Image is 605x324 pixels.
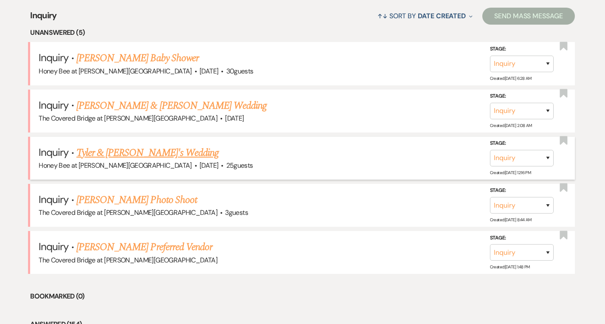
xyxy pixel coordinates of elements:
label: Stage: [490,234,554,243]
button: Send Mass Message [482,8,575,25]
span: ↑↓ [377,11,388,20]
span: [DATE] [200,67,218,76]
span: Inquiry [30,9,57,27]
label: Stage: [490,45,554,54]
span: Honey Bee at [PERSON_NAME][GEOGRAPHIC_DATA] [39,67,191,76]
span: The Covered Bridge at [PERSON_NAME][GEOGRAPHIC_DATA] [39,114,217,123]
span: Created: [DATE] 2:08 AM [490,123,532,128]
a: Tyler & [PERSON_NAME]'s Wedding [76,145,219,161]
span: 25 guests [226,161,253,170]
label: Stage: [490,92,554,101]
span: Inquiry [39,146,68,159]
span: Created: [DATE] 12:16 PM [490,170,531,175]
span: Date Created [418,11,466,20]
label: Stage: [490,139,554,148]
span: The Covered Bridge at [PERSON_NAME][GEOGRAPHIC_DATA] [39,256,217,265]
a: [PERSON_NAME] Baby Shower [76,51,199,66]
li: Bookmarked (0) [30,291,575,302]
a: [PERSON_NAME] Photo Shoot [76,192,197,208]
span: Created: [DATE] 6:28 AM [490,75,532,81]
span: Created: [DATE] 1:48 PM [490,264,530,270]
span: Inquiry [39,240,68,253]
span: The Covered Bridge at [PERSON_NAME][GEOGRAPHIC_DATA] [39,208,217,217]
a: [PERSON_NAME] & [PERSON_NAME] Wedding [76,98,267,113]
span: Inquiry [39,99,68,112]
button: Sort By Date Created [374,5,476,27]
span: 3 guests [225,208,248,217]
span: [DATE] [200,161,218,170]
a: [PERSON_NAME] Preferred Vendor [76,239,212,255]
span: Created: [DATE] 8:44 AM [490,217,532,223]
span: 30 guests [226,67,253,76]
li: Unanswered (5) [30,27,575,38]
span: Inquiry [39,51,68,64]
span: Honey Bee at [PERSON_NAME][GEOGRAPHIC_DATA] [39,161,191,170]
span: [DATE] [225,114,244,123]
span: Inquiry [39,193,68,206]
label: Stage: [490,186,554,195]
